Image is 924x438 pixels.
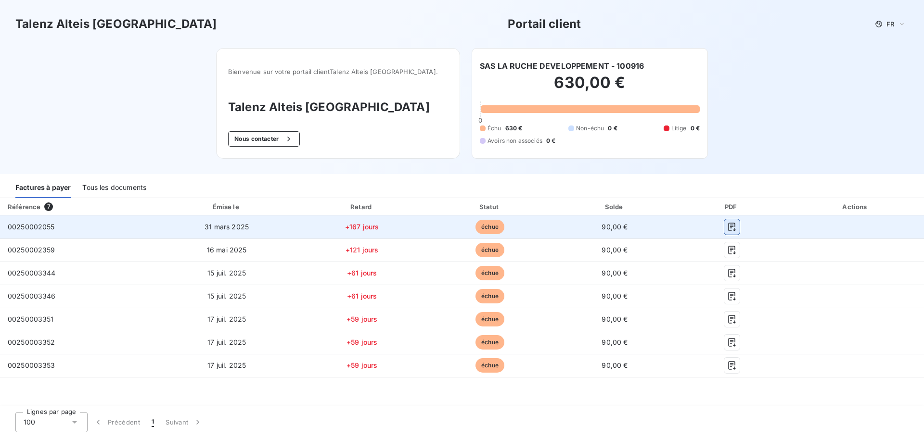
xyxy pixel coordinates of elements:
span: 0 € [691,124,700,133]
button: Précédent [88,412,146,432]
span: 90,00 € [602,338,628,346]
h3: Talenz Alteis [GEOGRAPHIC_DATA] [228,99,448,116]
span: 31 mars 2025 [205,223,249,231]
span: échue [475,289,504,303]
span: 17 juil. 2025 [207,361,246,369]
span: Bienvenue sur votre portail client Talenz Alteis [GEOGRAPHIC_DATA] . [228,68,448,75]
div: Statut [429,202,552,212]
span: 00250003353 [8,361,55,369]
span: +61 jours [347,292,377,300]
span: 00250003344 [8,269,56,277]
h3: Portail client [508,15,581,33]
span: +59 jours [346,338,377,346]
span: 00250003346 [8,292,56,300]
h6: SAS LA RUCHE DEVELOPPEMENT - 100916 [480,60,644,72]
span: 100 [24,417,35,427]
span: échue [475,243,504,257]
span: 0 € [546,137,555,145]
span: +167 jours [345,223,379,231]
span: 7 [44,202,53,211]
span: Échu [488,124,501,133]
span: Avoirs non associés [488,137,542,145]
div: Référence [8,203,40,211]
span: 90,00 € [602,223,628,231]
div: Retard [299,202,425,212]
h3: Talenz Alteis [GEOGRAPHIC_DATA] [15,15,217,33]
span: 90,00 € [602,361,628,369]
span: échue [475,312,504,326]
span: échue [475,266,504,280]
span: 00250002359 [8,246,55,254]
button: Nous contacter [228,131,299,147]
span: Litige [671,124,687,133]
span: 1 [152,417,154,427]
span: +61 jours [347,269,377,277]
span: 17 juil. 2025 [207,315,246,323]
span: échue [475,220,504,234]
span: 00250003351 [8,315,54,323]
h2: 630,00 € [480,73,700,102]
span: +59 jours [346,361,377,369]
span: 00250002055 [8,223,55,231]
div: Solde [555,202,674,212]
div: PDF [679,202,785,212]
span: 0 € [608,124,617,133]
span: 17 juil. 2025 [207,338,246,346]
div: Émise le [158,202,295,212]
span: échue [475,358,504,373]
button: Suivant [160,412,208,432]
span: échue [475,335,504,350]
div: Factures à payer [15,178,71,198]
span: 15 juil. 2025 [207,292,246,300]
span: 90,00 € [602,246,628,254]
span: +59 jours [346,315,377,323]
span: Non-échu [576,124,604,133]
button: 1 [146,412,160,432]
span: 0 [478,116,482,124]
span: 00250003352 [8,338,55,346]
span: 90,00 € [602,269,628,277]
span: 16 mai 2025 [207,246,247,254]
span: 15 juil. 2025 [207,269,246,277]
div: Tous les documents [82,178,146,198]
span: +121 jours [346,246,379,254]
span: 90,00 € [602,292,628,300]
span: 630 € [505,124,523,133]
div: Actions [789,202,922,212]
span: FR [886,20,894,28]
span: 90,00 € [602,315,628,323]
